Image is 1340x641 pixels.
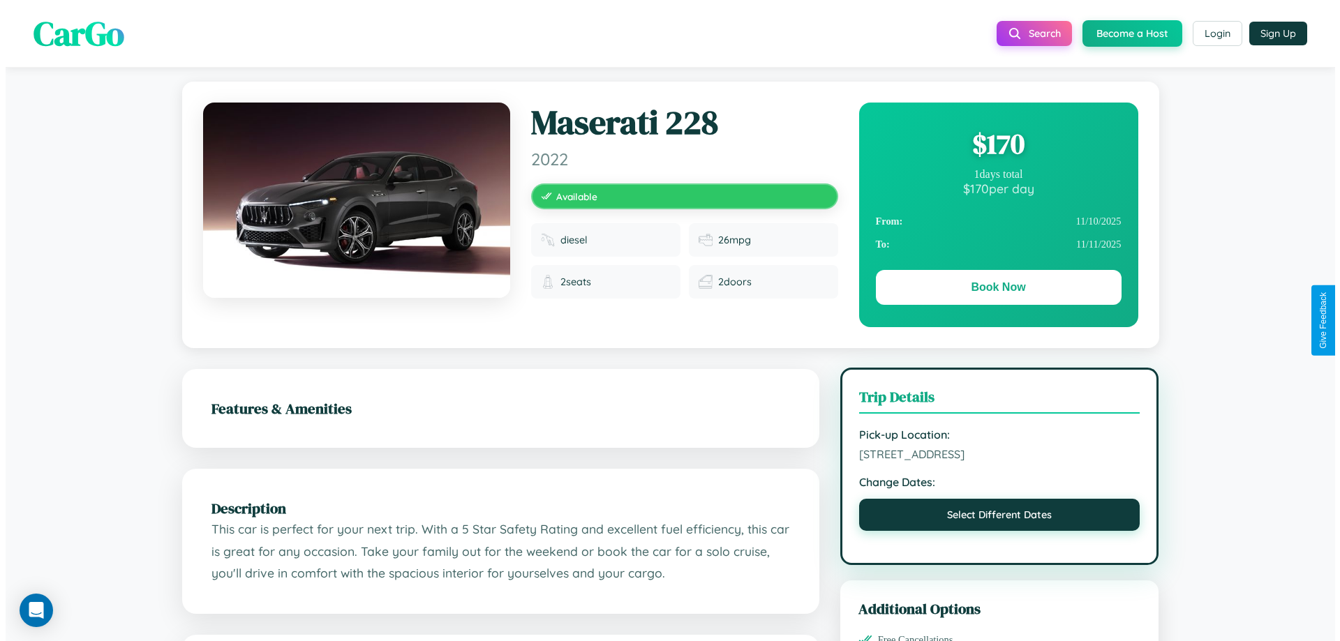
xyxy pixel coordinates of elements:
span: 26 mpg [713,234,745,246]
div: 11 / 11 / 2025 [870,233,1116,256]
div: Give Feedback [1313,292,1323,349]
button: Give Feedback [1306,285,1330,356]
span: 2 doors [713,276,746,288]
span: Search [1023,27,1055,40]
strong: Pick-up Location: [854,428,1135,442]
h3: Additional Options [853,598,1136,619]
strong: From: [870,216,898,227]
strong: Change Dates: [854,475,1135,489]
button: Login [1187,21,1237,46]
button: Search [991,21,1066,46]
span: diesel [555,234,582,246]
span: Available [551,190,592,202]
button: Select Different Dates [854,499,1135,531]
img: Doors [693,275,707,289]
div: 1 days total [870,168,1116,181]
span: 2 seats [555,276,586,288]
img: Fuel efficiency [693,233,707,247]
img: Maserati 228 2022 [198,103,505,298]
div: Open Intercom Messenger [14,594,47,627]
h2: Description [206,498,784,518]
button: Book Now [870,270,1116,305]
span: 2022 [526,149,833,169]
img: Fuel type [535,233,549,247]
h2: Features & Amenities [206,398,784,418]
span: CarGo [28,10,119,56]
span: [STREET_ADDRESS] [854,447,1135,461]
h1: Maserati 228 [526,103,833,143]
button: Sign Up [1244,22,1302,45]
div: $ 170 [870,125,1116,163]
div: 11 / 10 / 2025 [870,210,1116,233]
strong: To: [870,239,884,250]
h3: Trip Details [854,386,1135,414]
button: Become a Host [1077,20,1177,47]
img: Seats [535,275,549,289]
div: $ 170 per day [870,181,1116,196]
p: This car is perfect for your next trip. With a 5 Star Safety Rating and excellent fuel efficiency... [206,518,784,585]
